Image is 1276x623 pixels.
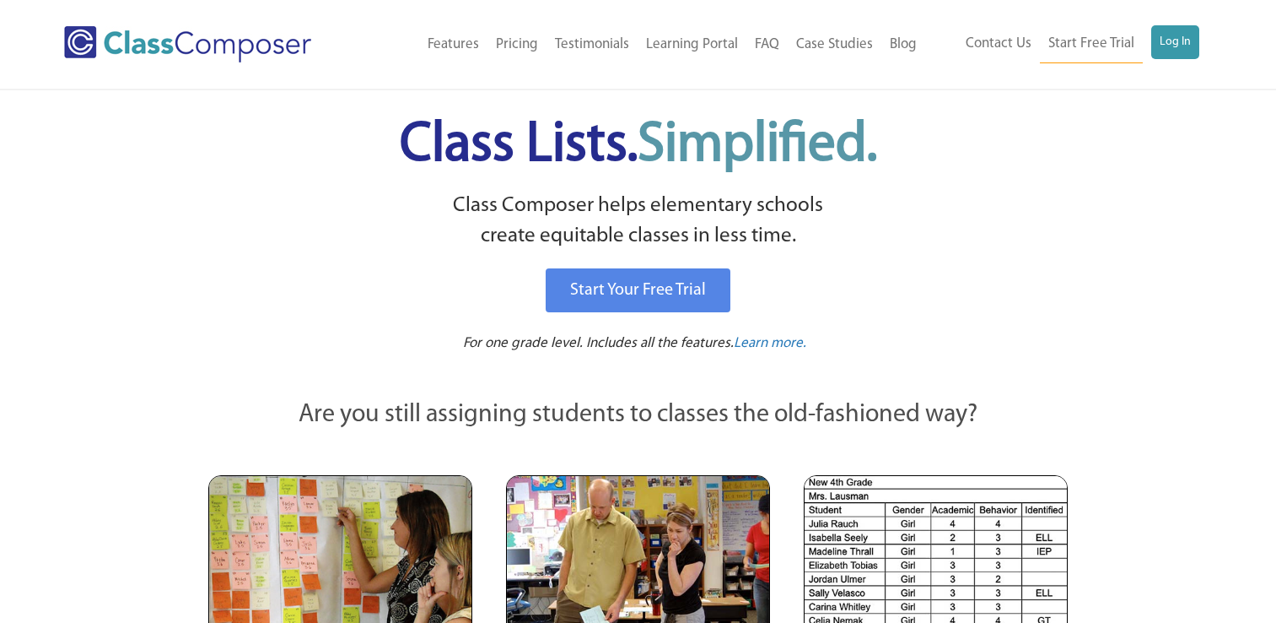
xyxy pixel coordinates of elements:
[638,118,877,173] span: Simplified.
[419,26,487,63] a: Features
[570,282,706,299] span: Start Your Free Trial
[208,397,1069,434] p: Are you still assigning students to classes the old-fashioned way?
[925,25,1199,63] nav: Header Menu
[546,26,638,63] a: Testimonials
[734,333,806,355] a: Learn more.
[400,118,877,173] span: Class Lists.
[734,336,806,350] span: Learn more.
[1151,25,1199,59] a: Log In
[487,26,546,63] a: Pricing
[363,26,925,63] nav: Header Menu
[746,26,788,63] a: FAQ
[546,268,730,312] a: Start Your Free Trial
[1040,25,1143,63] a: Start Free Trial
[463,336,734,350] span: For one grade level. Includes all the features.
[64,26,311,62] img: Class Composer
[638,26,746,63] a: Learning Portal
[957,25,1040,62] a: Contact Us
[788,26,881,63] a: Case Studies
[206,191,1071,252] p: Class Composer helps elementary schools create equitable classes in less time.
[881,26,925,63] a: Blog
